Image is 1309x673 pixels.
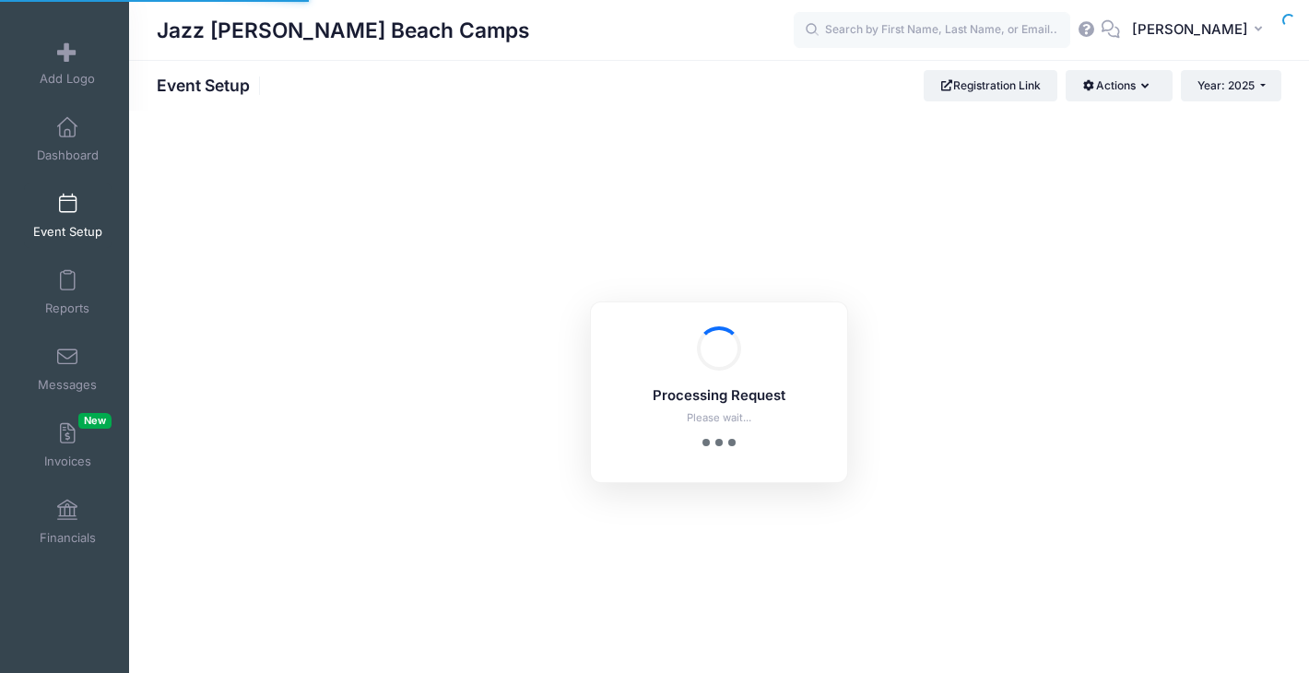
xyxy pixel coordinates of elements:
h1: Event Setup [157,76,265,95]
a: Messages [24,336,112,401]
span: [PERSON_NAME] [1132,19,1248,40]
a: Add Logo [24,30,112,95]
button: Year: 2025 [1181,70,1281,101]
a: Dashboard [24,107,112,171]
span: Year: 2025 [1197,78,1255,92]
span: Add Logo [40,71,95,87]
span: Dashboard [37,148,99,163]
h5: Processing Request [615,388,823,405]
span: Reports [45,301,89,316]
h1: Jazz [PERSON_NAME] Beach Camps [157,9,530,52]
a: Financials [24,490,112,554]
span: New [78,413,112,429]
span: Invoices [44,454,91,469]
span: Messages [38,377,97,393]
input: Search by First Name, Last Name, or Email... [794,12,1070,49]
button: Actions [1066,70,1172,101]
a: Registration Link [924,70,1057,101]
a: Reports [24,260,112,325]
span: Financials [40,530,96,546]
a: InvoicesNew [24,413,112,478]
p: Please wait... [615,410,823,426]
span: Event Setup [33,224,102,240]
button: [PERSON_NAME] [1120,9,1281,52]
a: Event Setup [24,183,112,248]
